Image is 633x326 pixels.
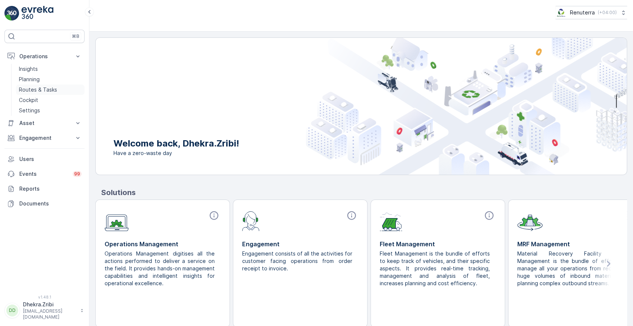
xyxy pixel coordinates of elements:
p: Fleet Management [380,240,496,248]
p: Engagement [242,240,358,248]
img: Screenshot_2024-07-26_at_13.33.01.png [555,9,567,17]
img: module-icon [105,210,129,231]
p: Users [19,155,82,163]
img: logo_light-DOdMpM7g.png [22,6,53,21]
p: Operations [19,53,70,60]
p: [EMAIL_ADDRESS][DOMAIN_NAME] [23,308,76,320]
p: Material Recovery Facility (MRF) Management is the bundle of efforts to manage all your operation... [517,250,627,287]
p: Renuterra [570,9,595,16]
a: Documents [4,196,85,211]
p: Engagement [19,134,70,142]
img: module-icon [380,210,402,231]
button: DDDhekra.Zribi[EMAIL_ADDRESS][DOMAIN_NAME] [4,301,85,320]
button: Renuterra(+04:00) [555,6,627,19]
p: Solutions [101,187,627,198]
button: Asset [4,116,85,131]
p: Fleet Management is the bundle of efforts to keep track of vehicles, and their specific aspects. ... [380,250,490,287]
button: Operations [4,49,85,64]
a: Settings [16,105,85,116]
p: Settings [19,107,40,114]
a: Cockpit [16,95,85,105]
a: Routes & Tasks [16,85,85,95]
p: ( +04:00 ) [598,10,617,16]
button: Engagement [4,131,85,145]
p: Cockpit [19,96,38,104]
p: Operations Management [105,240,221,248]
p: Asset [19,119,70,127]
p: Dhekra.Zribi [23,301,76,308]
p: Events [19,170,68,178]
p: Routes & Tasks [19,86,57,93]
span: v 1.48.1 [4,295,85,299]
p: Engagement consists of all the activities for customer facing operations from order receipt to in... [242,250,352,272]
p: 99 [74,171,80,177]
p: Operations Management digitises all the actions performed to deliver a service on the field. It p... [105,250,215,287]
p: Reports [19,185,82,192]
a: Planning [16,74,85,85]
a: Reports [4,181,85,196]
p: Planning [19,76,40,83]
p: ⌘B [72,33,79,39]
div: DD [6,304,18,316]
p: Welcome back, Dhekra.Zribi! [113,138,239,149]
img: logo [4,6,19,21]
img: city illustration [306,38,627,175]
img: module-icon [242,210,260,231]
a: Users [4,152,85,167]
span: Have a zero-waste day [113,149,239,157]
a: Insights [16,64,85,74]
img: module-icon [517,210,543,231]
p: Documents [19,200,82,207]
a: Events99 [4,167,85,181]
p: Insights [19,65,38,73]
